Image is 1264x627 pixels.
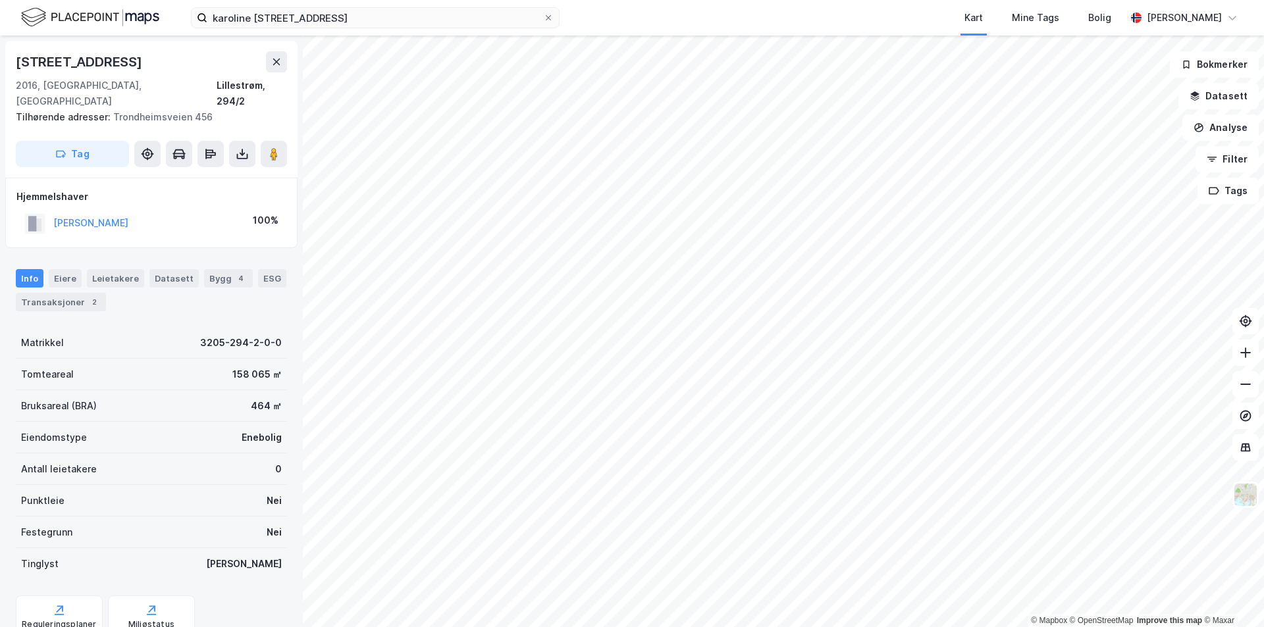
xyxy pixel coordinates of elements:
[206,556,282,572] div: [PERSON_NAME]
[16,109,276,125] div: Trondheimsveien 456
[21,6,159,29] img: logo.f888ab2527a4732fd821a326f86c7f29.svg
[1178,83,1259,109] button: Datasett
[1233,482,1258,507] img: Z
[1147,10,1222,26] div: [PERSON_NAME]
[267,524,282,540] div: Nei
[21,398,97,414] div: Bruksareal (BRA)
[1196,146,1259,172] button: Filter
[964,10,983,26] div: Kart
[16,293,106,311] div: Transaksjoner
[21,335,64,351] div: Matrikkel
[207,8,543,28] input: Søk på adresse, matrikkel, gårdeiere, leietakere eller personer
[258,269,286,288] div: ESG
[16,51,145,72] div: [STREET_ADDRESS]
[232,366,282,382] div: 158 065 ㎡
[1137,616,1202,625] a: Improve this map
[88,295,101,309] div: 2
[1070,616,1134,625] a: OpenStreetMap
[21,493,65,509] div: Punktleie
[16,189,286,205] div: Hjemmelshaver
[49,269,82,288] div: Eiere
[200,335,282,351] div: 3205-294-2-0-0
[251,398,282,414] div: 464 ㎡
[1182,114,1259,141] button: Analyse
[16,78,217,109] div: 2016, [GEOGRAPHIC_DATA], [GEOGRAPHIC_DATA]
[16,111,113,122] span: Tilhørende adresser:
[87,269,144,288] div: Leietakere
[204,269,253,288] div: Bygg
[1198,564,1264,627] iframe: Chat Widget
[242,430,282,445] div: Enebolig
[1170,51,1259,78] button: Bokmerker
[1198,178,1259,204] button: Tags
[21,556,59,572] div: Tinglyst
[21,461,97,477] div: Antall leietakere
[275,461,282,477] div: 0
[21,430,87,445] div: Eiendomstype
[16,141,129,167] button: Tag
[21,524,72,540] div: Festegrunn
[149,269,199,288] div: Datasett
[253,213,278,228] div: 100%
[234,272,248,285] div: 4
[1031,616,1067,625] a: Mapbox
[1012,10,1059,26] div: Mine Tags
[1088,10,1111,26] div: Bolig
[267,493,282,509] div: Nei
[217,78,287,109] div: Lillestrøm, 294/2
[21,366,74,382] div: Tomteareal
[16,269,43,288] div: Info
